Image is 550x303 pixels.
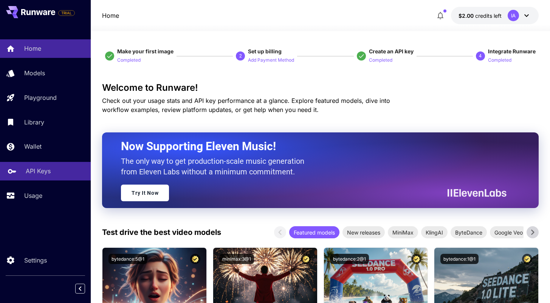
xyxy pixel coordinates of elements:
[289,226,339,238] div: Featured models
[75,284,85,294] button: Collapse sidebar
[488,48,536,54] span: Integrate Runware
[369,55,392,64] button: Completed
[421,228,448,236] span: KlingAI
[342,226,385,238] div: New releases
[330,254,369,264] button: bytedance:2@1
[24,93,57,102] p: Playground
[289,228,339,236] span: Featured models
[440,254,479,264] button: bytedance:1@1
[248,48,282,54] span: Set up billing
[342,228,385,236] span: New releases
[490,226,527,238] div: Google Veo
[475,12,502,19] span: credits left
[121,156,310,177] p: The only way to get production-scale music generation from Eleven Labs without a minimum commitment.
[301,254,311,264] button: Certified Model – Vetted for best performance and includes a commercial license.
[26,166,51,176] p: API Keys
[369,48,414,54] span: Create an API key
[102,97,390,113] span: Check out your usage stats and API key performance at a glance. Explore featured models, dive int...
[369,57,392,64] p: Completed
[117,57,141,64] p: Completed
[451,228,487,236] span: ByteDance
[24,44,41,53] p: Home
[459,12,475,19] span: $2.00
[102,82,538,93] h3: Welcome to Runware!
[219,254,254,264] button: minimax:3@1
[24,68,45,78] p: Models
[121,185,169,201] a: Try It Now
[459,12,502,20] div: $1.9987
[81,282,91,295] div: Collapse sidebar
[239,53,242,59] p: 2
[421,226,448,238] div: KlingAI
[248,57,294,64] p: Add Payment Method
[488,55,511,64] button: Completed
[488,57,511,64] p: Completed
[508,10,519,21] div: IA
[121,139,500,154] h2: Now Supporting Eleven Music!
[388,228,418,236] span: MiniMax
[451,226,487,238] div: ByteDance
[108,254,147,264] button: bytedance:5@1
[102,227,221,238] p: Test drive the best video models
[490,228,527,236] span: Google Veo
[411,254,421,264] button: Certified Model – Vetted for best performance and includes a commercial license.
[522,254,532,264] button: Certified Model – Vetted for best performance and includes a commercial license.
[58,8,75,17] span: Add your payment card to enable full platform functionality.
[388,226,418,238] div: MiniMax
[248,55,294,64] button: Add Payment Method
[24,118,44,127] p: Library
[117,48,174,54] span: Make your first image
[102,11,119,20] a: Home
[451,7,539,24] button: $1.9987IA
[102,11,119,20] nav: breadcrumb
[24,256,47,265] p: Settings
[190,254,200,264] button: Certified Model – Vetted for best performance and includes a commercial license.
[479,53,482,59] p: 4
[24,191,42,200] p: Usage
[24,142,42,151] p: Wallet
[59,10,74,16] span: TRIAL
[117,55,141,64] button: Completed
